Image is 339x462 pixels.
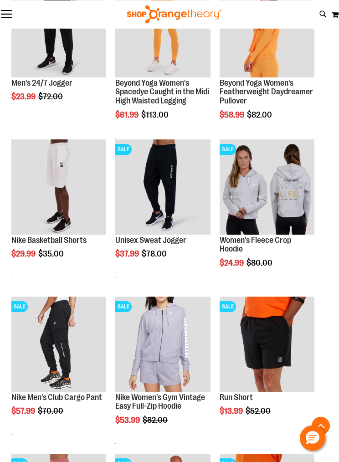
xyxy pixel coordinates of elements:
[7,292,111,439] div: product
[220,406,244,416] span: $13.99
[11,139,106,234] img: Product image for Nike Basketball Shorts
[220,139,314,236] a: Product image for Womens Fleece Crop HoodieSALE
[11,393,102,402] a: Nike Men's Club Cargo Pant
[11,236,87,245] a: Nike Basketball Shorts
[220,110,246,119] span: $58.99
[141,110,170,119] span: $113.00
[126,5,223,23] img: Shop Orangetheory
[115,297,210,393] a: Product image for Nike Gym Vintage Easy Full Zip HoodieSALE
[11,406,36,416] span: $57.99
[111,292,215,448] div: product
[115,139,210,236] a: Product image for Unisex Sweat JoggerSALE
[115,236,186,245] a: Unisex Sweat Jogger
[38,92,64,101] span: $72.00
[300,425,325,451] button: Hello, have a question? Let’s chat.
[220,144,236,155] span: SALE
[143,416,169,425] span: $82.00
[215,135,319,291] div: product
[115,249,140,258] span: $37.99
[247,258,274,267] span: $80.00
[115,139,210,234] img: Product image for Unisex Sweat Jogger
[220,297,314,391] img: Product image for Run Short
[142,249,168,258] span: $78.00
[115,110,140,119] span: $61.99
[246,406,272,416] span: $52.00
[115,301,132,312] span: SALE
[111,135,215,282] div: product
[220,301,236,312] span: SALE
[7,135,111,282] div: product
[11,297,106,393] a: Product image for Nike Mens Club Cargo PantSALE
[115,393,205,411] a: Nike Women's Gym Vintage Easy Full-Zip Hoodie
[312,416,330,435] button: Back To Top
[215,292,319,439] div: product
[11,301,28,312] span: SALE
[115,297,210,391] img: Product image for Nike Gym Vintage Easy Full Zip Hoodie
[38,249,65,258] span: $35.00
[247,110,273,119] span: $82.00
[38,406,65,416] span: $70.00
[115,78,209,106] a: Beyond Yoga Women's Spacedye Caught in the Midi High Waisted Legging
[220,297,314,393] a: Product image for Run ShortSALE
[11,249,37,258] span: $29.99
[11,297,106,391] img: Product image for Nike Mens Club Cargo Pant
[220,139,314,234] img: Product image for Womens Fleece Crop Hoodie
[115,144,132,155] span: SALE
[11,78,72,87] a: Men's 24/7 Jogger
[220,236,291,254] a: Women's Fleece Crop Hoodie
[11,139,106,236] a: Product image for Nike Basketball Shorts
[220,258,245,267] span: $24.99
[115,416,141,425] span: $53.99
[220,78,313,106] a: Beyond Yoga Women's Featherweight Daydreamer Pullover
[11,92,37,101] span: $23.99
[220,393,253,402] a: Run Short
